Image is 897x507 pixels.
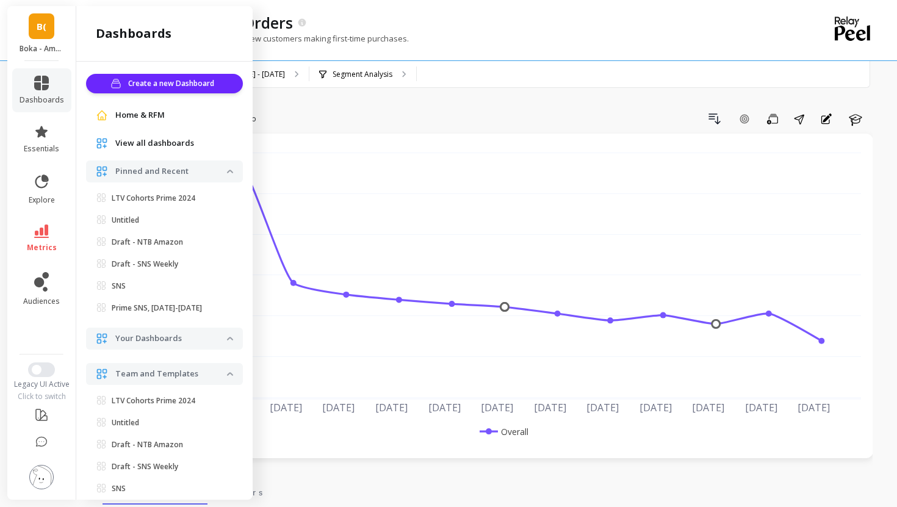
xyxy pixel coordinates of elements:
[96,333,108,345] img: navigation item icon
[96,109,108,121] img: navigation item icon
[112,303,202,313] p: Prime SNS, [DATE]-[DATE]
[29,195,55,205] span: explore
[115,165,227,178] p: Pinned and Recent
[227,372,233,376] img: down caret icon
[112,259,178,269] p: Draft - SNS Weekly
[227,337,233,340] img: down caret icon
[96,165,108,178] img: navigation item icon
[20,95,64,105] span: dashboards
[112,462,178,472] p: Draft - SNS Weekly
[29,465,54,489] img: profile picture
[112,484,126,494] p: SNS
[112,193,195,203] p: LTV Cohorts Prime 2024
[115,333,227,345] p: Your Dashboards
[86,74,243,93] button: Create a new Dashboard
[115,137,194,149] span: View all dashboards
[112,237,183,247] p: Draft - NTB Amazon
[103,33,409,44] p: The number of orders placed by new customers making first-time purchases.
[27,243,57,253] span: metrics
[112,418,139,428] p: Untitled
[112,396,195,406] p: LTV Cohorts Prime 2024
[227,170,233,173] img: down caret icon
[333,70,392,79] p: Segment Analysis
[115,137,233,149] a: View all dashboards
[112,281,126,291] p: SNS
[96,137,108,149] img: navigation item icon
[37,20,46,34] span: B(
[23,297,60,306] span: audiences
[28,362,55,377] button: Switch to New UI
[103,476,873,505] nav: Tabs
[115,109,165,121] span: Home & RFM
[96,368,108,380] img: navigation item icon
[7,392,76,401] div: Click to switch
[96,25,171,42] h2: dashboards
[7,379,76,389] div: Legacy UI Active
[128,77,218,90] span: Create a new Dashboard
[20,44,64,54] p: Boka - Amazon (Essor)
[24,144,59,154] span: essentials
[112,215,139,225] p: Untitled
[112,440,183,450] p: Draft - NTB Amazon
[115,368,227,380] p: Team and Templates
